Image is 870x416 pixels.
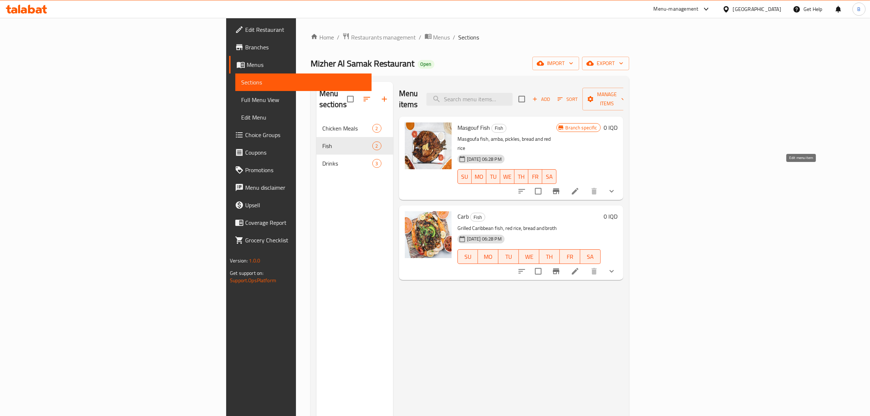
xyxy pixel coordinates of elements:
[478,249,498,264] button: MO
[399,88,418,110] h2: Menu items
[245,25,366,34] span: Edit Restaurant
[471,213,485,222] span: Fish
[247,60,366,69] span: Menus
[470,213,485,222] div: Fish
[654,5,699,14] div: Menu-management
[489,171,497,182] span: TU
[531,95,551,103] span: Add
[241,113,366,122] span: Edit Menu
[372,159,381,168] div: items
[585,182,603,200] button: delete
[245,148,366,157] span: Coupons
[542,169,556,184] button: SA
[351,33,416,42] span: Restaurants management
[539,249,560,264] button: TH
[418,61,434,67] span: Open
[522,252,536,262] span: WE
[419,33,422,42] li: /
[245,236,366,245] span: Grocery Checklist
[343,91,358,107] span: Select all sections
[311,33,629,42] nav: breadcrumb
[245,183,366,192] span: Menu disclaimer
[230,256,248,265] span: Version:
[373,143,381,150] span: 2
[501,252,516,262] span: TU
[459,33,479,42] span: Sections
[241,95,366,104] span: Full Menu View
[229,196,372,214] a: Upsell
[245,131,366,139] span: Choice Groups
[425,33,450,42] a: Menus
[481,252,495,262] span: MO
[457,224,601,233] p: Grilled Caribbean fish, red rice, bread and broth
[457,122,490,133] span: Masgouf Fish
[457,169,472,184] button: SU
[560,249,580,264] button: FR
[604,122,618,133] h6: 0 IQD
[531,171,539,182] span: FR
[311,55,415,72] span: Mizher Al Samak Restaurant
[503,171,512,182] span: WE
[532,57,579,70] button: import
[376,90,393,108] button: Add section
[513,182,531,200] button: sort-choices
[492,124,506,132] span: Fish
[857,5,860,13] span: B
[322,159,372,168] div: Drinks
[322,141,372,150] span: Fish
[603,182,620,200] button: show more
[588,59,623,68] span: export
[464,156,505,163] span: [DATE] 06:28 PM
[457,135,556,153] p: Masgoufa fish, amba, pickles, bread and red rice
[733,5,781,13] div: [GEOGRAPHIC_DATA]
[513,262,531,280] button: sort-choices
[500,169,514,184] button: WE
[582,57,629,70] button: export
[457,249,478,264] button: SU
[529,94,553,105] button: Add
[230,276,276,285] a: Support.OpsPlatform
[547,182,565,200] button: Branch-specific-item
[373,125,381,132] span: 2
[603,262,620,280] button: show more
[563,252,577,262] span: FR
[464,235,505,242] span: [DATE] 06:28 PM
[316,120,393,137] div: Chicken Meals2
[538,59,573,68] span: import
[547,262,565,280] button: Branch-specific-item
[316,137,393,155] div: Fish2
[235,91,372,109] a: Full Menu View
[342,33,416,42] a: Restaurants management
[563,124,600,131] span: Branch specific
[358,90,376,108] span: Sort sections
[556,94,580,105] button: Sort
[531,264,546,279] span: Select to update
[486,169,500,184] button: TU
[433,33,450,42] span: Menus
[229,179,372,196] a: Menu disclaimer
[245,166,366,174] span: Promotions
[229,126,372,144] a: Choice Groups
[461,252,475,262] span: SU
[558,95,578,103] span: Sort
[607,267,616,276] svg: Show Choices
[229,21,372,38] a: Edit Restaurant
[405,122,452,169] img: Masgouf Fish
[245,201,366,209] span: Upsell
[316,155,393,172] div: Drinks3
[542,252,557,262] span: TH
[528,169,542,184] button: FR
[582,88,631,110] button: Manage items
[230,268,263,278] span: Get support on:
[418,60,434,69] div: Open
[519,249,539,264] button: WE
[585,262,603,280] button: delete
[322,124,372,133] div: Chicken Meals
[229,56,372,73] a: Menus
[373,160,381,167] span: 3
[588,90,626,108] span: Manage items
[426,93,513,106] input: search
[229,161,372,179] a: Promotions
[472,169,486,184] button: MO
